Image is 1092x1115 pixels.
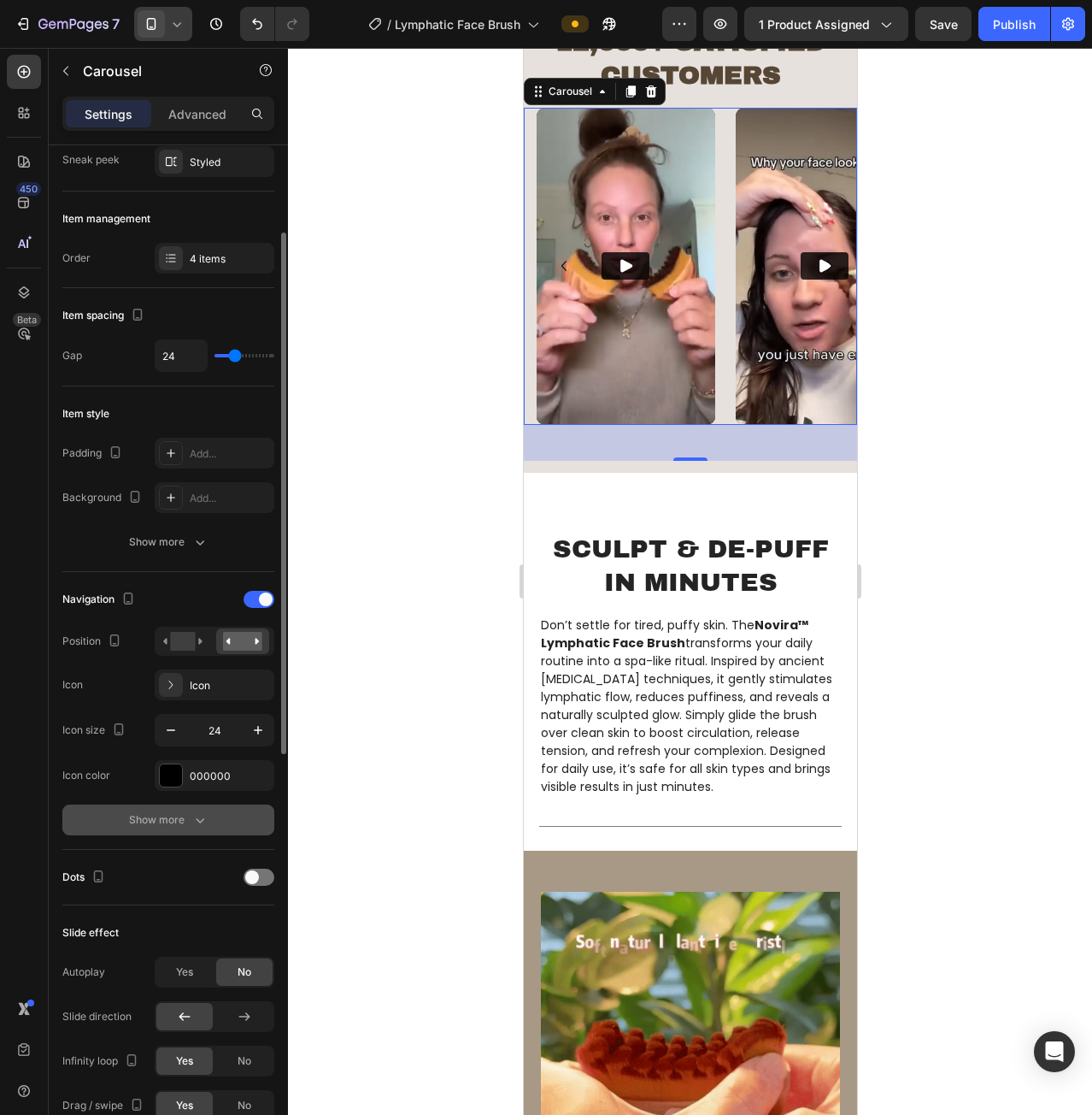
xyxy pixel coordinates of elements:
[744,7,908,41] button: 1 product assigned
[7,7,127,41] button: 7
[62,152,120,168] div: Sneak peek
[292,204,320,232] button: Carousel Next Arrow
[62,925,119,941] div: Slide effect
[62,406,109,422] div: Item style
[17,569,316,748] p: Don’t settle for tired, puffy skin. The transforms your daily routine into a spa-like ritual. Ins...
[176,1053,193,1069] span: Yes
[16,182,41,196] div: 450
[62,805,274,835] button: Show more
[62,304,148,327] div: Item spacing
[62,1009,132,1024] div: Slide direction
[62,442,126,465] div: Padding
[62,965,105,980] div: Autoplay
[83,61,228,81] p: Carousel
[129,811,208,829] div: Show more
[112,14,120,34] p: 7
[168,105,226,123] p: Advanced
[62,719,129,742] div: Icon size
[17,569,285,604] strong: Novira™ Lymphatic Face Brush
[190,491,270,506] div: Add...
[176,965,193,980] span: Yes
[190,446,270,462] div: Add...
[190,251,270,267] div: 4 items
[1034,1031,1075,1072] div: Open Intercom Messenger
[190,678,270,693] div: Icon
[62,211,150,227] div: Item management
[62,487,145,510] div: Background
[212,60,390,377] img: Alt image
[238,1053,251,1069] span: No
[62,1050,142,1073] div: Infinity loop
[238,1098,251,1113] span: No
[21,36,72,51] div: Carousel
[156,340,207,371] input: Auto
[62,527,274,557] button: Show more
[62,348,82,363] div: Gap
[993,15,1036,33] div: Publish
[238,965,251,980] span: No
[395,15,520,33] span: Lymphatic Face Brush
[62,251,91,266] div: Order
[15,483,318,553] h2: SCULPT & DE-PUFF IN MINUTES
[978,7,1050,41] button: Publish
[190,769,270,784] div: 000000
[129,534,208,551] div: Show more
[277,204,325,232] button: Play
[62,768,110,783] div: Icon color
[62,866,109,889] div: Dots
[190,155,270,170] div: Styled
[62,677,83,693] div: Icon
[240,7,309,41] div: Undo/Redo
[759,15,870,33] span: 1 product assigned
[13,313,41,327] div: Beta
[62,588,138,611] div: Navigation
[930,17,958,32] span: Save
[62,630,125,653] div: Position
[387,15,391,33] span: /
[524,48,857,1115] iframe: Design area
[176,1098,193,1113] span: Yes
[915,7,972,41] button: Save
[85,105,132,123] p: Settings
